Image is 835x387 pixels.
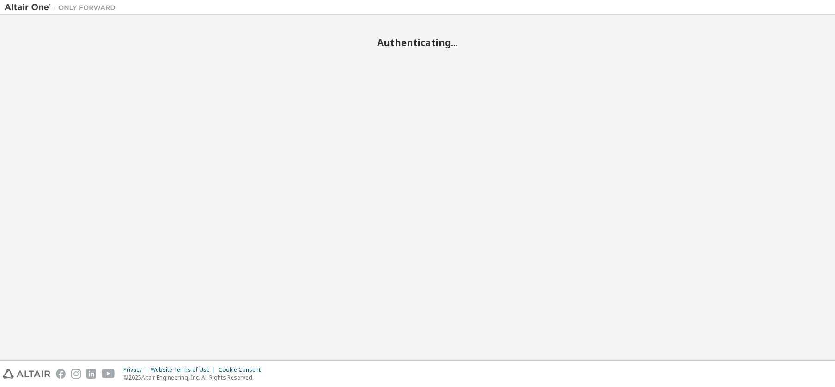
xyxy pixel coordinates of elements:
[151,366,219,374] div: Website Terms of Use
[5,36,830,48] h2: Authenticating...
[219,366,266,374] div: Cookie Consent
[123,366,151,374] div: Privacy
[102,369,115,379] img: youtube.svg
[123,374,266,381] p: © 2025 Altair Engineering, Inc. All Rights Reserved.
[56,369,66,379] img: facebook.svg
[71,369,81,379] img: instagram.svg
[5,3,120,12] img: Altair One
[3,369,50,379] img: altair_logo.svg
[86,369,96,379] img: linkedin.svg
